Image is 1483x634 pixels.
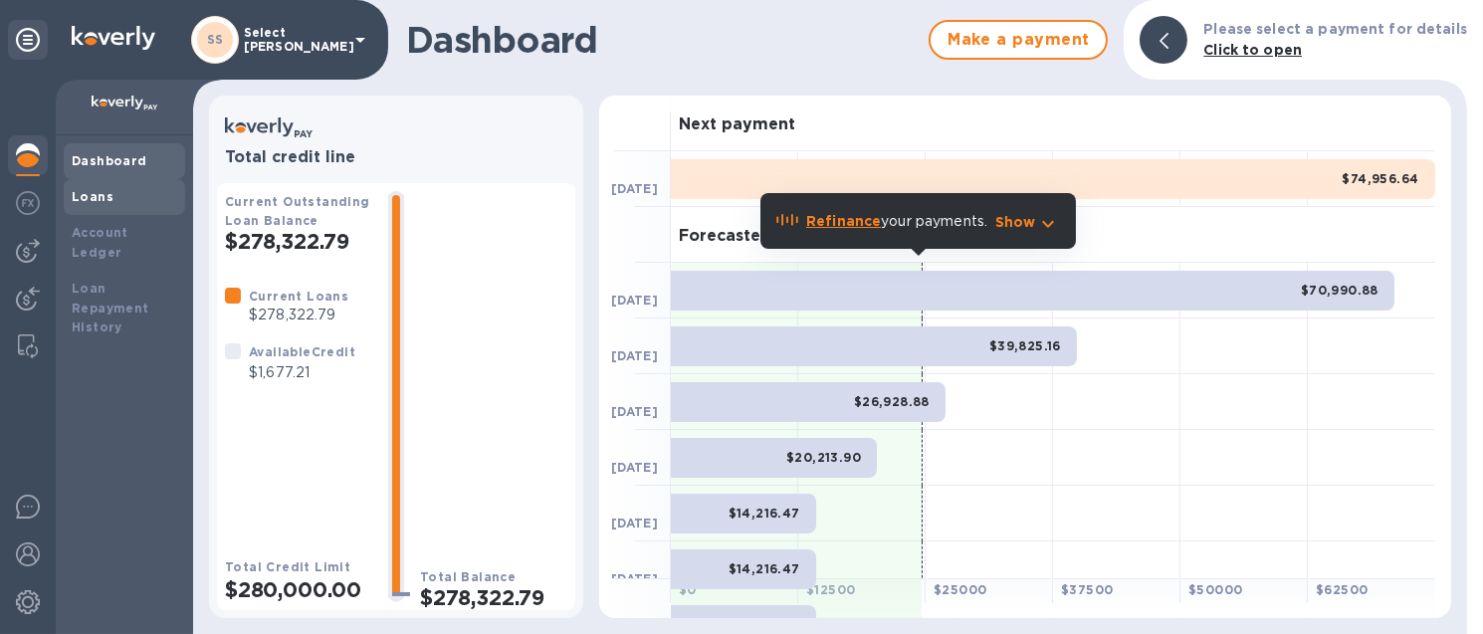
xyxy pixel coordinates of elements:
[1301,283,1378,298] b: $70,990.88
[995,212,1036,232] p: Show
[249,289,348,304] b: Current Loans
[729,506,800,521] b: $14,216.47
[929,20,1108,60] button: Make a payment
[611,404,658,419] b: [DATE]
[249,305,348,325] p: $278,322.79
[1343,171,1419,186] b: $74,956.64
[806,213,881,229] b: Refinance
[786,450,861,465] b: $20,213.90
[72,225,128,260] b: Account Ledger
[729,617,800,632] b: $14,216.47
[225,577,372,602] h2: $280,000.00
[1188,582,1242,597] b: $ 50000
[1203,21,1467,37] b: Please select a payment for details
[854,394,930,409] b: $26,928.88
[611,516,658,530] b: [DATE]
[420,585,567,610] h2: $278,322.79
[249,344,355,359] b: Available Credit
[72,281,149,335] b: Loan Repayment History
[934,582,986,597] b: $ 25000
[16,191,40,215] img: Foreign exchange
[72,153,147,168] b: Dashboard
[244,26,343,54] p: Select [PERSON_NAME]
[225,229,372,254] h2: $278,322.79
[611,293,658,308] b: [DATE]
[947,28,1090,52] span: Make a payment
[72,189,113,204] b: Loans
[225,148,567,167] h3: Total credit line
[225,559,350,574] b: Total Credit Limit
[611,181,658,196] b: [DATE]
[611,348,658,363] b: [DATE]
[611,571,658,586] b: [DATE]
[679,227,858,246] h3: Forecasted payments
[995,212,1060,232] button: Show
[1203,42,1302,58] b: Click to open
[611,460,658,475] b: [DATE]
[1316,582,1368,597] b: $ 62500
[8,20,48,60] div: Unpin categories
[72,26,155,50] img: Logo
[207,32,224,47] b: SS
[406,19,919,61] h1: Dashboard
[729,561,800,576] b: $14,216.47
[249,362,355,383] p: $1,677.21
[806,211,987,232] p: your payments.
[679,115,795,134] h3: Next payment
[1061,582,1113,597] b: $ 37500
[989,338,1061,353] b: $39,825.16
[420,569,516,584] b: Total Balance
[225,194,370,228] b: Current Outstanding Loan Balance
